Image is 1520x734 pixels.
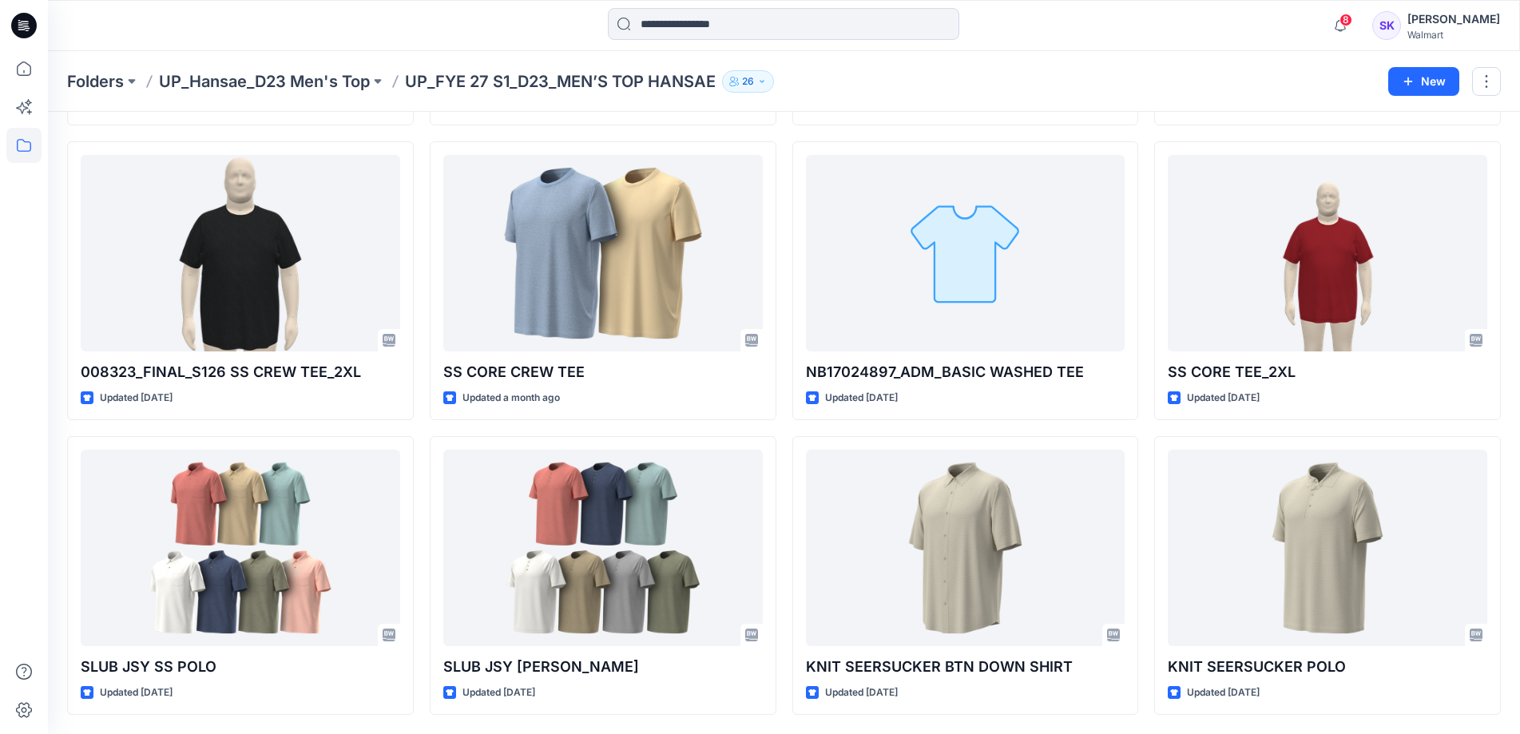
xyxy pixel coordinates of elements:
[825,684,898,701] p: Updated [DATE]
[1168,361,1487,383] p: SS CORE TEE_2XL
[825,390,898,407] p: Updated [DATE]
[1187,684,1260,701] p: Updated [DATE]
[1372,11,1401,40] div: SK
[159,70,370,93] a: UP_Hansae_D23 Men's Top
[443,656,763,678] p: SLUB JSY [PERSON_NAME]
[806,450,1125,646] a: KNIT SEERSUCKER BTN DOWN SHIRT
[81,155,400,351] a: 008323_FINAL_S126 SS CREW TEE_2XL
[1407,10,1500,29] div: [PERSON_NAME]
[806,361,1125,383] p: NB17024897_ADM_BASIC WASHED TEE
[462,684,535,701] p: Updated [DATE]
[81,450,400,646] a: SLUB JSY SS POLO
[81,361,400,383] p: 008323_FINAL_S126 SS CREW TEE_2XL
[443,361,763,383] p: SS CORE CREW TEE
[1407,29,1500,41] div: Walmart
[443,155,763,351] a: SS CORE CREW TEE
[806,155,1125,351] a: NB17024897_ADM_BASIC WASHED TEE
[405,70,716,93] p: UP_FYE 27 S1_D23_MEN’S TOP HANSAE
[1168,155,1487,351] a: SS CORE TEE_2XL
[1388,67,1459,96] button: New
[1168,656,1487,678] p: KNIT SEERSUCKER POLO
[67,70,124,93] a: Folders
[742,73,754,90] p: 26
[1339,14,1352,26] span: 8
[722,70,774,93] button: 26
[81,656,400,678] p: SLUB JSY SS POLO
[1168,450,1487,646] a: KNIT SEERSUCKER POLO
[100,684,173,701] p: Updated [DATE]
[806,656,1125,678] p: KNIT SEERSUCKER BTN DOWN SHIRT
[100,390,173,407] p: Updated [DATE]
[1187,390,1260,407] p: Updated [DATE]
[443,450,763,646] a: SLUB JSY SS HENLEY
[462,390,560,407] p: Updated a month ago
